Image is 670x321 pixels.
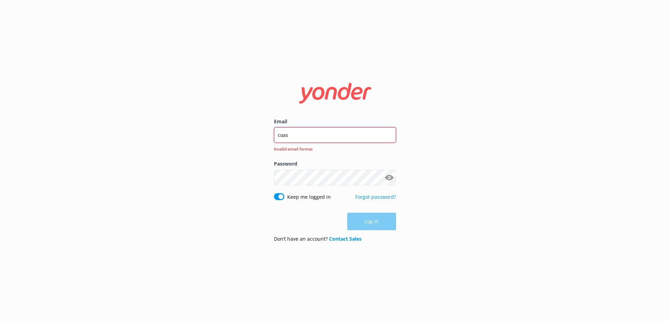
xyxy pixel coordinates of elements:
[287,193,331,201] label: Keep me logged in
[355,194,396,200] a: Forgot password?
[274,118,396,125] label: Email
[274,146,392,152] span: Invalid email format
[274,160,396,168] label: Password
[274,235,362,243] p: Don’t have an account?
[382,170,396,184] button: Show password
[329,235,362,242] a: Contact Sales
[274,127,396,143] input: user@emailaddress.com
